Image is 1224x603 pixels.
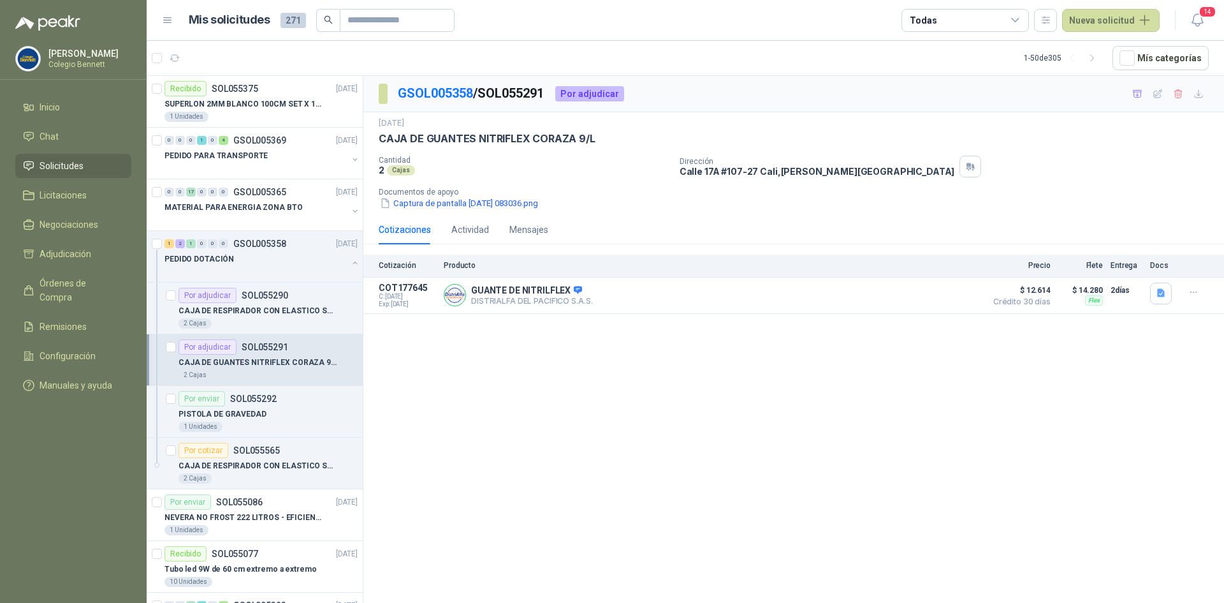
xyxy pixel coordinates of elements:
[197,136,207,145] div: 1
[164,239,174,248] div: 1
[230,394,277,403] p: SOL055292
[987,261,1051,270] p: Precio
[48,49,128,58] p: [PERSON_NAME]
[242,291,288,300] p: SOL055290
[164,136,174,145] div: 0
[15,183,131,207] a: Licitaciones
[178,422,222,432] div: 1 Unidades
[336,548,358,560] p: [DATE]
[40,188,87,202] span: Licitaciones
[219,136,228,145] div: 4
[175,136,185,145] div: 0
[336,186,358,198] p: [DATE]
[40,276,119,304] span: Órdenes de Compra
[197,188,207,197] div: 0
[1085,295,1103,306] div: Flex
[1150,261,1176,270] p: Docs
[178,288,237,303] div: Por adjudicar
[379,223,431,237] div: Cotizaciones
[15,315,131,339] a: Remisiones
[178,305,337,317] p: CAJA DE RESPIRADOR CON ELASTICO SUJETADOR DE OREJAS
[216,498,263,507] p: SOL055086
[164,495,211,510] div: Por enviar
[680,166,955,177] p: Calle 17A #107-27 Cali , [PERSON_NAME][GEOGRAPHIC_DATA]
[178,460,337,472] p: CAJA DE RESPIRADOR CON ELASTICO SUJETADOR DE OREJAS N-95
[178,443,228,458] div: Por cotizar
[178,391,225,406] div: Por enviar
[910,13,936,27] div: Todas
[379,293,436,301] span: C: [DATE]
[212,549,258,558] p: SOL055077
[471,285,592,297] p: GUANTE DE NITRILFLEX
[451,223,489,237] div: Actividad
[164,112,208,122] div: 1 Unidades
[175,239,185,248] div: 2
[164,577,212,587] div: 10 Unidades
[178,339,237,355] div: Por adjudicar
[40,218,98,232] span: Negociaciones
[379,165,384,175] p: 2
[178,318,212,329] div: 2 Cajas
[164,546,207,562] div: Recibido
[1062,9,1160,32] button: Nueva solicitud
[242,343,288,352] p: SOL055291
[1058,261,1103,270] p: Flete
[336,135,358,147] p: [DATE]
[208,239,217,248] div: 0
[178,357,337,369] p: CAJA DE GUANTES NITRIFLEX CORAZA 9/L
[555,86,624,101] div: Por adjudicar
[189,11,270,29] h1: Mis solicitudes
[1024,48,1102,68] div: 1 - 50 de 305
[147,489,363,541] a: Por enviarSOL055086[DATE] NEVERA NO FROST 222 LITROS - EFICIENCIA ENERGETICA A1 Unidades
[1058,283,1103,298] p: $ 14.280
[147,76,363,128] a: RecibidoSOL055375[DATE] SUPERLON 2MM BLANCO 100CM SET X 150 METROS1 Unidades
[444,261,979,270] p: Producto
[208,188,217,197] div: 0
[219,239,228,248] div: 0
[164,188,174,197] div: 0
[379,301,436,308] span: Exp: [DATE]
[15,271,131,309] a: Órdenes de Compra
[336,496,358,509] p: [DATE]
[164,133,360,174] a: 0 0 0 1 0 4 GSOL005369[DATE] PEDIDO PARA TRANSPORTE
[147,386,363,438] a: Por enviarSOL055292PISTOLA DE GRAVEDAD1 Unidades
[509,223,548,237] div: Mensajes
[175,188,185,197] div: 0
[147,438,363,489] a: Por cotizarSOL055565CAJA DE RESPIRADOR CON ELASTICO SUJETADOR DE OREJAS N-952 Cajas
[48,61,128,68] p: Colegio Bennett
[233,136,286,145] p: GSOL005369
[186,136,196,145] div: 0
[15,242,131,266] a: Adjudicación
[233,188,286,197] p: GSOL005365
[40,378,112,392] span: Manuales y ayuda
[15,15,80,31] img: Logo peakr
[379,197,539,210] button: Captura de pantalla [DATE] 083036.png
[15,95,131,119] a: Inicio
[197,239,207,248] div: 0
[15,154,131,178] a: Solicitudes
[398,86,473,101] a: GSOL005358
[1111,261,1142,270] p: Entrega
[40,130,59,144] span: Chat
[178,408,266,421] p: PISTOLA DE GRAVEDAD
[1111,283,1142,298] p: 2 días
[164,563,316,576] p: Tubo led 9W de 60 cm extremo a extremo
[379,132,595,145] p: CAJA DE GUANTES NITRIFLEX CORAZA 9/L
[16,47,40,71] img: Company Logo
[147,283,363,334] a: Por adjudicarSOL055290CAJA DE RESPIRADOR CON ELASTICO SUJETADOR DE OREJAS2 Cajas
[164,98,323,110] p: SUPERLON 2MM BLANCO 100CM SET X 150 METROS
[1198,6,1216,18] span: 14
[15,124,131,149] a: Chat
[987,283,1051,298] span: $ 12.614
[387,165,415,175] div: Cajas
[164,202,302,214] p: MATERIAL PARA ENERGIA ZONA BTO
[164,253,234,265] p: PEDIDO DOTACIÓN
[178,370,212,380] div: 2 Cajas
[379,117,404,130] p: [DATE]
[324,15,333,24] span: search
[164,150,268,162] p: PEDIDO PARA TRANSPORTE
[219,188,228,197] div: 0
[208,136,217,145] div: 0
[379,188,1219,197] p: Documentos de apoyo
[40,159,84,173] span: Solicitudes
